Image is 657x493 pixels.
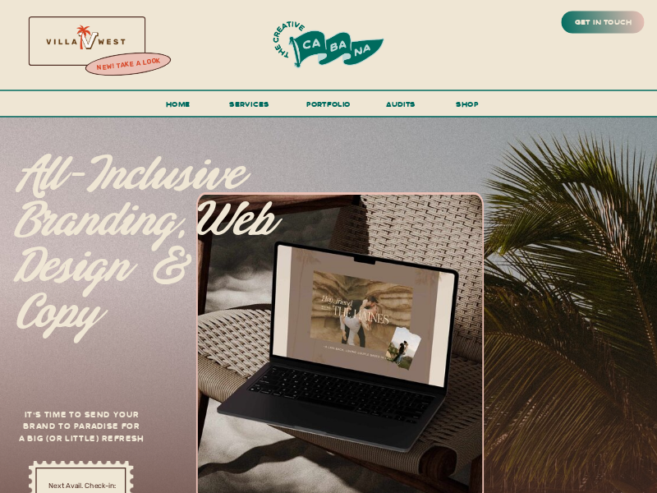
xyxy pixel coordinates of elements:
[226,96,272,117] a: services
[384,96,417,115] a: audits
[16,408,147,449] h3: It's time to send your brand to paradise for a big (or little) refresh
[303,96,355,117] a: portfolio
[161,96,195,117] a: Home
[572,15,634,30] a: get in touch
[37,480,128,490] a: Next Avail. Check-in:
[441,96,494,115] a: shop
[16,153,278,308] p: All-inclusive branding, web design & copy
[84,53,173,75] a: new! take a look
[229,98,269,108] span: services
